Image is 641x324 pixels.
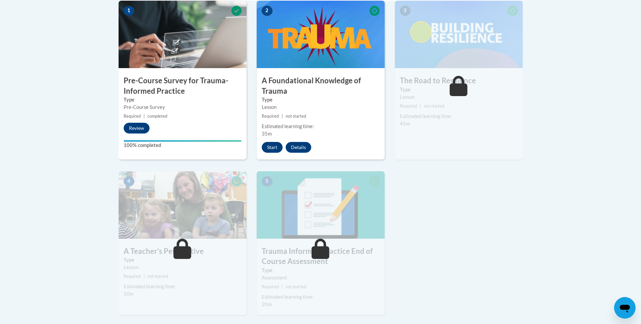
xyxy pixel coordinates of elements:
[148,274,168,279] span: not started
[262,274,380,282] div: Assessment
[257,171,385,239] img: Course Image
[395,1,523,68] img: Course Image
[124,142,242,149] label: 100% completed
[400,93,518,101] div: Lesson
[124,6,134,16] span: 1
[262,293,380,301] div: Estimated learning time:
[119,76,247,96] h3: Pre-Course Survey for Trauma-Informed Practice
[143,114,145,119] span: |
[124,256,242,264] label: Type
[257,1,385,68] img: Course Image
[124,264,242,271] div: Lesson
[262,104,380,111] div: Lesson
[148,114,167,119] span: completed
[124,291,134,297] span: 50m
[262,142,283,153] button: Start
[262,114,279,119] span: Required
[124,114,141,119] span: Required
[262,284,279,289] span: Required
[400,86,518,93] label: Type
[119,246,247,257] h3: A Teacher’s Perspective
[124,140,242,142] div: Your progress
[420,104,421,109] span: |
[286,142,311,153] button: Details
[614,297,636,319] iframe: Button to launch messaging window
[282,114,283,119] span: |
[424,104,444,109] span: not started
[262,6,273,16] span: 2
[124,274,141,279] span: Required
[119,171,247,239] img: Course Image
[262,176,273,186] span: 5
[395,76,523,86] h3: The Road to Resilience
[286,114,306,119] span: not started
[262,96,380,104] label: Type
[286,284,306,289] span: not started
[257,246,385,267] h3: Trauma Informed Practice End of Course Assessment
[400,121,410,126] span: 45m
[124,96,242,104] label: Type
[124,283,242,290] div: Estimated learning time:
[400,104,417,109] span: Required
[282,284,283,289] span: |
[262,267,380,274] label: Type
[124,176,134,186] span: 4
[119,1,247,68] img: Course Image
[400,113,518,120] div: Estimated learning time:
[124,123,150,134] button: Review
[257,76,385,96] h3: A Foundational Knowledge of Trauma
[400,6,411,16] span: 3
[262,301,272,307] span: 20m
[143,274,145,279] span: |
[124,104,242,111] div: Pre-Course Survey
[262,123,380,130] div: Estimated learning time:
[262,131,272,137] span: 35m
